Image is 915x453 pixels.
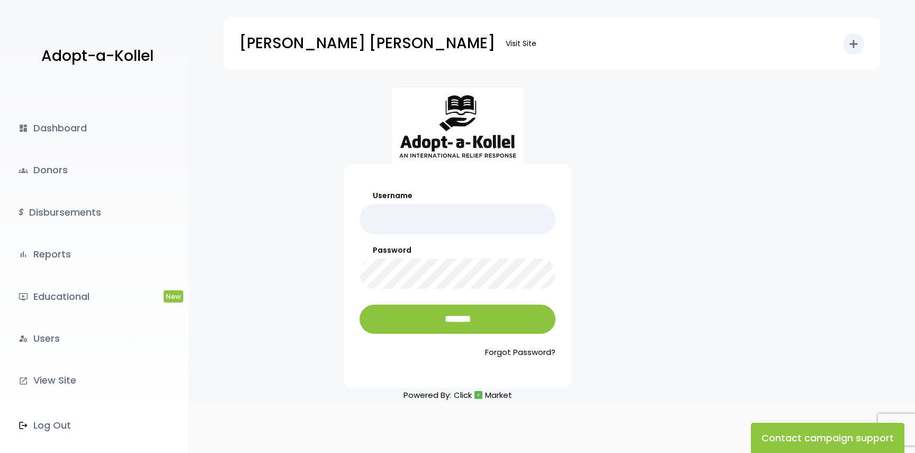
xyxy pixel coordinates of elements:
label: Password [360,245,555,256]
i: $ [19,205,24,220]
a: bar_chartReports [11,240,144,269]
button: add [843,33,864,55]
i: dashboard [19,123,28,133]
label: Username [360,190,555,201]
p: Powered By: [403,388,512,402]
a: Visit Site [500,33,542,54]
p: Adopt-a-Kollel [41,43,154,69]
a: Adopt-a-Kollel [36,31,154,82]
a: dashboardDashboard [11,114,144,143]
img: aak_logo_sm.jpeg [391,87,524,164]
a: manage_accountsUsers [11,324,144,353]
a: $Disbursements [11,198,144,227]
span: New [164,290,183,303]
a: Log Out [11,411,144,440]
i: ondemand_video [19,292,28,301]
p: [PERSON_NAME] [PERSON_NAME] [239,30,495,57]
i: bar_chart [19,250,28,259]
span: groups [19,166,28,175]
a: groupsDonors [11,156,144,184]
a: Forgot Password? [360,347,555,359]
i: manage_accounts [19,334,28,343]
i: launch [19,376,28,386]
a: ondemand_videoEducationalNew [11,282,144,311]
a: launchView Site [11,366,144,395]
i: add [847,38,860,50]
a: ClickMarket [454,388,512,402]
button: Contact campaign support [751,423,904,453]
img: cm_icon.png [474,391,482,399]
